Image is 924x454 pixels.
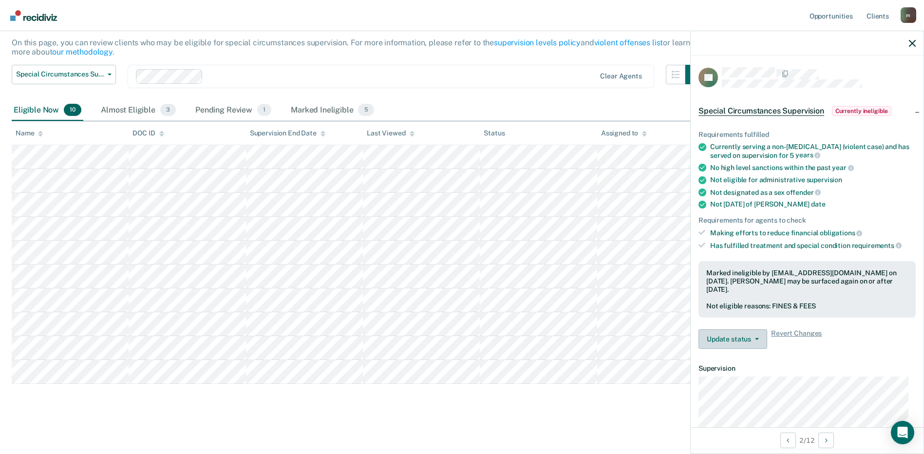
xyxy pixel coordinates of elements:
[706,302,908,310] div: Not eligible reasons: FINES & FEES
[807,176,842,184] span: supervision
[600,72,641,80] div: Clear agents
[601,129,647,137] div: Assigned to
[706,269,908,293] div: Marked ineligible by [EMAIL_ADDRESS][DOMAIN_NAME] on [DATE]. [PERSON_NAME] may be surfaced again ...
[99,100,178,121] div: Almost Eligible
[852,242,902,249] span: requirements
[901,7,916,23] div: m
[832,164,853,171] span: year
[10,10,57,21] img: Recidiviz
[594,38,663,47] a: violent offenses list
[52,47,113,57] a: our methodology
[771,329,822,349] span: Revert Changes
[250,129,325,137] div: Supervision End Date
[64,104,81,116] span: 10
[710,176,916,184] div: Not eligible for administrative
[795,151,820,159] span: years
[710,188,916,197] div: Not designated as a sex
[289,100,376,121] div: Marked Ineligible
[698,216,916,225] div: Requirements for agents to check
[257,104,271,116] span: 1
[891,421,914,444] div: Open Intercom Messenger
[16,70,104,78] span: Special Circumstances Supervision
[698,364,916,373] dt: Supervision
[710,163,916,172] div: No high level sanctions within the past
[160,104,176,116] span: 3
[786,189,821,196] span: offender
[193,100,273,121] div: Pending Review
[132,129,164,137] div: DOC ID
[818,433,834,448] button: Next Opportunity
[698,106,824,116] span: Special Circumstances Supervision
[780,433,796,448] button: Previous Opportunity
[12,100,83,121] div: Eligible Now
[811,200,825,208] span: date
[691,95,924,127] div: Special Circumstances SupervisionCurrently ineligible
[710,241,916,250] div: Has fulfilled treatment and special condition
[16,129,43,137] div: Name
[820,229,862,237] span: obligations
[484,129,505,137] div: Status
[367,129,414,137] div: Last Viewed
[691,427,924,453] div: 2 / 12
[710,143,916,159] div: Currently serving a non-[MEDICAL_DATA] (violent case) and has served on supervision for 5
[832,106,892,116] span: Currently ineligible
[901,7,916,23] button: Profile dropdown button
[710,200,916,208] div: Not [DATE] of [PERSON_NAME]
[698,131,916,139] div: Requirements fulfilled
[358,104,374,116] span: 5
[710,228,916,237] div: Making efforts to reduce financial
[494,38,581,47] a: supervision levels policy
[698,329,767,349] button: Update status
